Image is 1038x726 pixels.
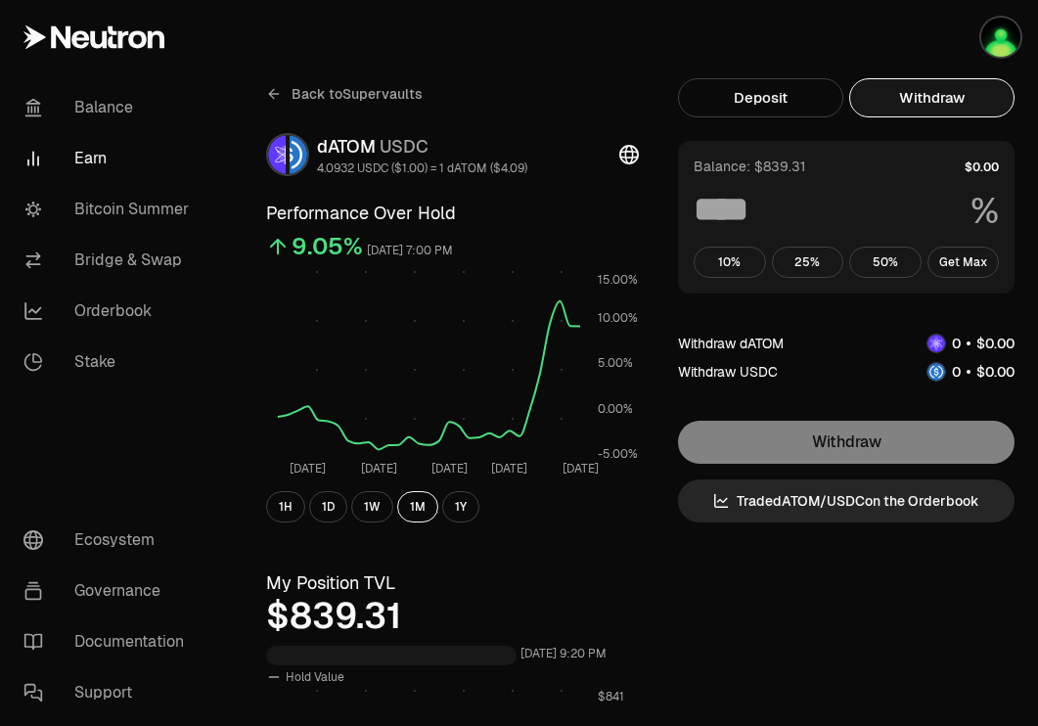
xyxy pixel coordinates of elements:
[361,461,397,476] tspan: [DATE]
[266,569,639,597] h3: My Position TVL
[678,334,784,353] div: Withdraw dATOM
[266,597,639,636] div: $839.31
[678,362,778,382] div: Withdraw USDC
[981,18,1020,57] img: Atom Staking
[266,491,305,522] button: 1H
[491,461,527,476] tspan: [DATE]
[8,235,211,286] a: Bridge & Swap
[772,247,844,278] button: 25%
[849,78,1015,117] button: Withdraw
[8,184,211,235] a: Bitcoin Summer
[8,133,211,184] a: Earn
[380,135,429,158] span: USDC
[8,566,211,616] a: Governance
[292,84,423,104] span: Back to Supervaults
[598,689,624,704] tspan: $841
[292,231,363,262] div: 9.05%
[286,669,344,685] span: Hold Value
[8,667,211,718] a: Support
[268,135,286,174] img: dATOM Logo
[367,240,453,262] div: [DATE] 7:00 PM
[442,491,479,522] button: 1Y
[8,616,211,667] a: Documentation
[678,479,1015,522] a: TradedATOM/USDCon the Orderbook
[694,157,805,176] div: Balance: $839.31
[563,461,599,476] tspan: [DATE]
[927,335,945,352] img: dATOM Logo
[397,491,438,522] button: 1M
[970,192,999,231] span: %
[8,286,211,337] a: Orderbook
[678,78,843,117] button: Deposit
[317,160,527,176] div: 4.0932 USDC ($1.00) = 1 dATOM ($4.09)
[8,337,211,387] a: Stake
[598,310,638,326] tspan: 10.00%
[694,247,766,278] button: 10%
[598,446,638,462] tspan: -5.00%
[351,491,393,522] button: 1W
[290,135,307,174] img: USDC Logo
[431,461,468,476] tspan: [DATE]
[520,643,607,665] div: [DATE] 9:20 PM
[266,200,639,227] h3: Performance Over Hold
[266,78,423,110] a: Back toSupervaults
[309,491,347,522] button: 1D
[290,461,326,476] tspan: [DATE]
[8,515,211,566] a: Ecosystem
[598,401,633,417] tspan: 0.00%
[598,272,638,288] tspan: 15.00%
[927,363,945,381] img: USDC Logo
[8,82,211,133] a: Balance
[598,355,633,371] tspan: 5.00%
[317,133,527,160] div: dATOM
[927,247,1000,278] button: Get Max
[849,247,922,278] button: 50%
